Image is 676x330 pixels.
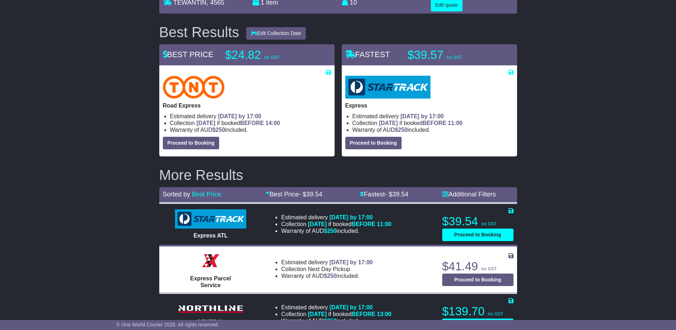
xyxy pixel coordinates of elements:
[377,311,392,317] span: 13:00
[345,76,430,99] img: StarTrack: Express
[197,319,225,325] span: GENERAL
[448,120,463,126] span: 11:00
[442,229,514,241] button: Proceed to Booking
[170,113,331,120] li: Estimated delivery
[423,120,447,126] span: BEFORE
[246,27,306,40] button: Edit Collection Date
[225,48,314,62] p: $24.82
[281,266,373,272] li: Collection
[281,227,391,234] li: Warranty of AUD included.
[196,120,215,126] span: [DATE]
[442,191,496,198] a: Additional Filters
[265,191,322,198] a: Best Price- $39.54
[442,304,514,319] p: $139.70
[324,318,337,324] span: $
[308,266,350,272] span: Next Day Pickup
[196,120,280,126] span: if booked
[352,120,514,126] li: Collection
[392,191,408,198] span: 39.54
[401,113,444,119] span: [DATE] by 17:00
[345,50,390,59] span: FASTEST
[329,214,373,220] span: [DATE] by 17:00
[308,311,391,317] span: if booked
[163,102,331,109] p: Road Express
[163,191,190,198] span: Sorted by
[281,317,391,324] li: Warranty of AUD included.
[329,304,373,310] span: [DATE] by 17:00
[159,167,517,183] h2: More Results
[308,311,327,317] span: [DATE]
[156,24,243,40] div: Best Results
[281,272,373,279] li: Warranty of AUD included.
[379,120,398,126] span: [DATE]
[264,55,280,60] span: inc GST
[175,303,246,315] img: Northline Distribution: GENERAL
[385,191,408,198] span: - $
[398,127,408,133] span: 250
[442,274,514,286] button: Proceed to Booking
[395,127,408,133] span: $
[281,304,391,311] li: Estimated delivery
[352,113,514,120] li: Estimated delivery
[265,120,280,126] span: 14:00
[116,322,219,327] span: © One World Courier 2025. All rights reserved.
[240,120,264,126] span: BEFORE
[281,311,391,317] li: Collection
[447,55,462,60] span: inc GST
[345,102,514,109] p: Express
[281,259,373,266] li: Estimated delivery
[163,76,225,99] img: TNT Domestic: Road Express
[306,191,322,198] span: 39.54
[308,221,391,227] span: if booked
[377,221,392,227] span: 11:00
[324,228,337,234] span: $
[299,191,322,198] span: - $
[329,259,373,265] span: [DATE] by 17:00
[216,127,225,133] span: 250
[408,48,497,62] p: $39.57
[379,120,462,126] span: if booked
[175,209,246,229] img: StarTrack: Express ATL
[170,126,331,133] li: Warranty of AUD included.
[351,311,375,317] span: BEFORE
[218,113,262,119] span: [DATE] by 17:00
[327,228,337,234] span: 250
[351,221,375,227] span: BEFORE
[192,191,221,198] a: Best Price
[163,137,219,149] button: Proceed to Booking
[193,232,228,239] span: Express ATL
[190,275,231,288] span: Express Parcel Service
[442,214,514,229] p: $39.54
[488,311,503,316] span: inc GST
[281,214,391,221] li: Estimated delivery
[352,126,514,133] li: Warranty of AUD included.
[481,266,497,271] span: inc GST
[327,273,337,279] span: 250
[170,120,331,126] li: Collection
[163,50,213,59] span: BEST PRICE
[442,259,514,274] p: $41.49
[200,250,221,271] img: Border Express: Express Parcel Service
[308,221,327,227] span: [DATE]
[324,273,337,279] span: $
[327,318,337,324] span: 250
[281,221,391,227] li: Collection
[345,137,402,149] button: Proceed to Booking
[360,191,408,198] a: Fastest- $39.54
[212,127,225,133] span: $
[481,221,497,226] span: inc GST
